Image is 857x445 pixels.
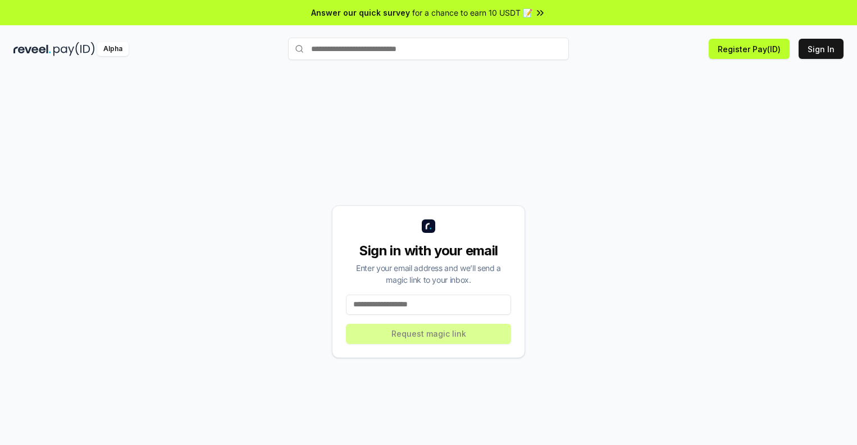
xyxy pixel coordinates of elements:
img: reveel_dark [13,42,51,56]
span: for a chance to earn 10 USDT 📝 [412,7,532,19]
img: logo_small [422,219,435,233]
div: Sign in with your email [346,242,511,260]
div: Enter your email address and we’ll send a magic link to your inbox. [346,262,511,286]
div: Alpha [97,42,129,56]
button: Register Pay(ID) [709,39,790,59]
img: pay_id [53,42,95,56]
button: Sign In [799,39,844,59]
span: Answer our quick survey [311,7,410,19]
